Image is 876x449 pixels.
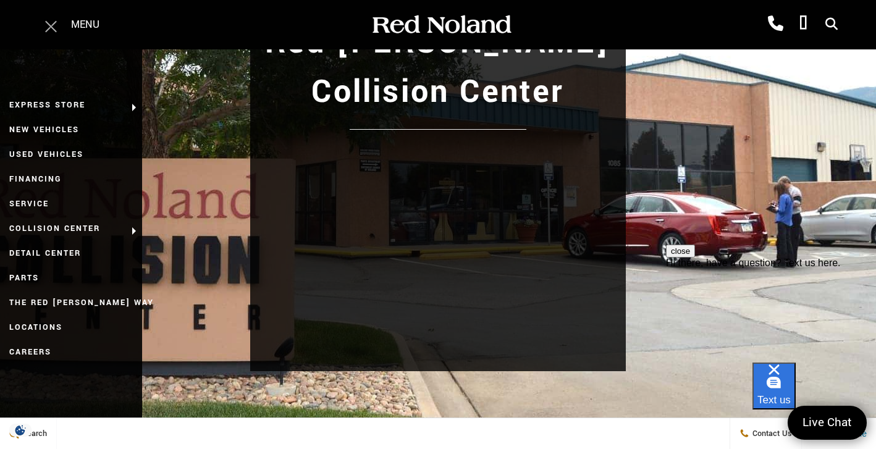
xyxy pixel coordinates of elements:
[749,428,792,439] span: Contact Us
[752,363,876,424] iframe: podium webchat widget bubble
[666,245,876,378] iframe: podium webchat widget prompt
[262,18,614,117] h1: Red [PERSON_NAME] Collision Center
[788,406,867,440] a: Live Chat
[6,424,35,437] img: Opt-Out Icon
[6,424,35,437] section: Click to Open Cookie Consent Modal
[796,414,858,431] span: Live Chat
[370,14,512,36] img: Red Noland Auto Group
